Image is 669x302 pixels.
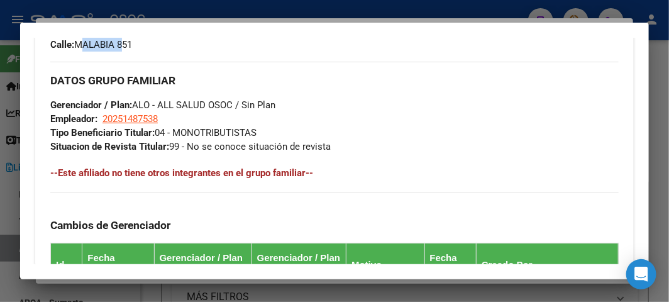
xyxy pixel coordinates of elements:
strong: Calle: [50,39,74,50]
strong: Situacion de Revista Titular: [50,141,169,152]
h4: --Este afiliado no tiene otros integrantes en el grupo familiar-- [50,166,619,180]
strong: Gerenciador / Plan: [50,99,132,111]
th: Motivo [346,243,424,287]
th: Creado Por [477,243,619,287]
th: Gerenciador / Plan Nuevo [252,243,346,287]
strong: Tipo Beneficiario Titular: [50,127,155,138]
strong: Empleador: [50,113,97,125]
th: Fecha Creado [424,243,477,287]
th: Gerenciador / Plan Anterior [154,243,252,287]
span: 99 - No se conoce situación de revista [50,141,331,152]
h3: DATOS GRUPO FAMILIAR [50,74,619,87]
span: ALO - ALL SALUD OSOC / Sin Plan [50,99,275,111]
h3: Cambios de Gerenciador [50,218,619,232]
span: MALABIA 851 [50,39,132,50]
span: 04 - MONOTRIBUTISTAS [50,127,257,138]
span: 20251487538 [102,113,158,125]
div: Open Intercom Messenger [626,259,656,289]
th: Fecha Movimiento [82,243,154,287]
th: Id [51,243,82,287]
